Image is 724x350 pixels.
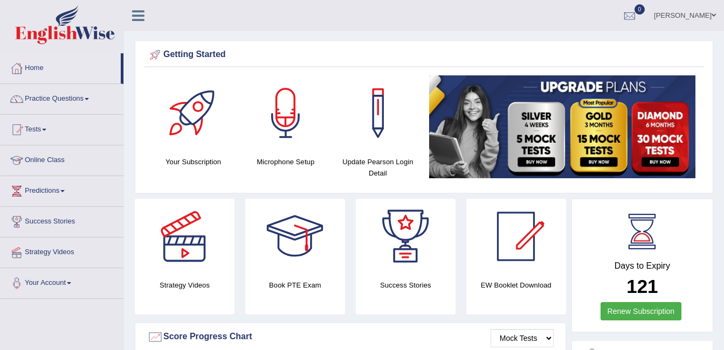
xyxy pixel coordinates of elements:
[1,207,123,234] a: Success Stories
[1,145,123,172] a: Online Class
[1,237,123,264] a: Strategy Videos
[356,279,456,291] h4: Success Stories
[1,53,121,80] a: Home
[337,156,418,179] h4: Update Pearson Login Detail
[1,84,123,111] a: Practice Questions
[429,75,695,178] img: small5.jpg
[1,268,123,295] a: Your Account
[135,279,235,291] h4: Strategy Videos
[153,156,234,167] h4: Your Subscription
[601,302,682,320] a: Renew Subscription
[147,47,701,63] div: Getting Started
[635,4,645,15] span: 0
[1,115,123,142] a: Tests
[245,279,345,291] h4: Book PTE Exam
[584,261,701,271] h4: Days to Expiry
[147,329,554,345] div: Score Progress Chart
[1,176,123,203] a: Predictions
[626,276,658,297] b: 121
[466,279,566,291] h4: EW Booklet Download
[245,156,326,167] h4: Microphone Setup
